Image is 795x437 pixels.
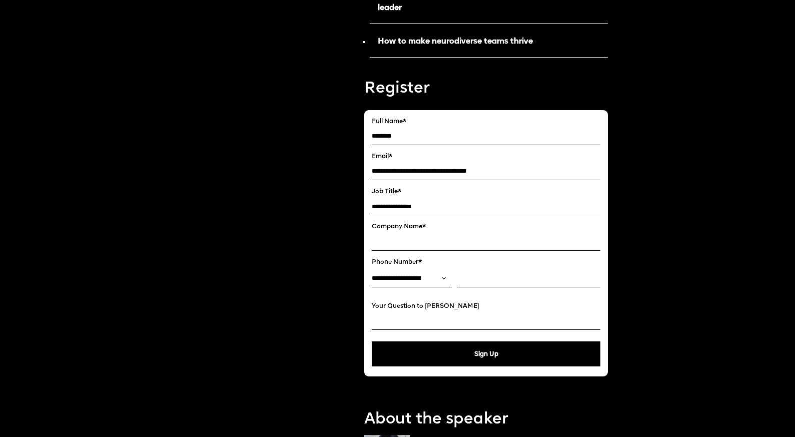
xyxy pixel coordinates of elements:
[372,153,600,160] label: Email
[372,341,600,366] button: Sign Up
[364,408,608,430] p: About the speaker
[372,302,600,310] label: Your Question to [PERSON_NAME]
[372,258,600,266] label: Phone Number
[372,188,600,195] label: Job Title
[372,118,600,125] label: Full Name
[378,38,533,46] strong: How to make neurodiverse teams thrive
[372,223,600,230] label: Company Name
[364,78,608,100] p: Register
